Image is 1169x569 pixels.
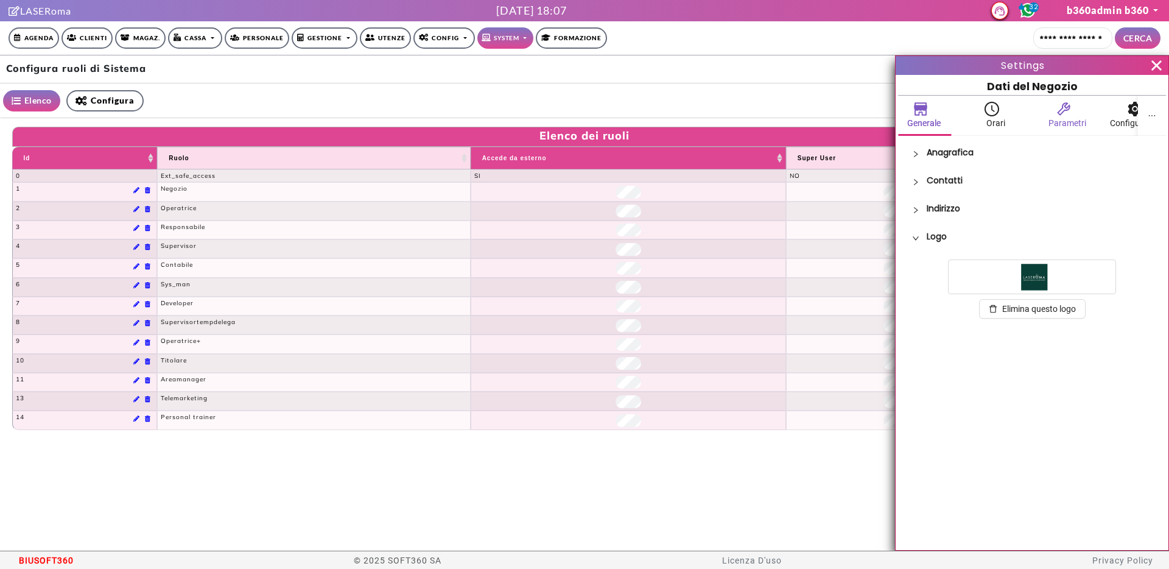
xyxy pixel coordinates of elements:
[157,334,470,353] td: Operatrice+
[142,241,153,252] a: Elimina
[157,147,470,169] th: Ruolo: activate to sort column ascending
[902,140,1162,168] div: Anagrafica
[131,412,142,423] a: Modifica
[16,185,20,193] span: 1
[912,150,919,158] span: right
[13,129,1157,143] h3: Elenco dei ruoli
[1128,102,1142,116] span: setting
[157,297,470,316] td: Developer
[142,336,153,347] a: Elimina
[912,178,919,186] span: right
[131,222,142,233] a: Modifica
[157,373,470,392] td: Areamanager
[157,202,470,221] td: Operatrice
[16,242,20,250] span: 4
[16,394,24,402] span: 13
[471,147,786,169] th: Accede da esterno: activate to sort column ascending
[1138,96,1166,136] button: ellipsis
[142,317,153,328] a: Elimina
[927,147,1152,158] p: Anagrafica
[902,196,1162,224] div: Indirizzo
[157,239,470,258] td: Supervisor
[16,375,24,383] span: 11
[66,90,144,111] a: Configura
[927,203,1152,214] p: Indirizzo
[786,147,1007,169] th: Super User: activate to sort column ascending
[131,241,142,252] a: Modifica
[722,556,782,565] a: Licenza D'uso
[1110,116,1168,130] span: Configurazione
[496,2,567,19] div: [DATE] 18:07
[131,375,142,386] a: Modifica
[16,356,24,364] span: 10
[1029,2,1039,12] span: 32
[12,147,158,169] th: Id: activate to sort column ascending
[1067,4,1160,16] a: b360admin b360
[1048,116,1086,130] span: Parametri
[16,337,20,345] span: 9
[536,27,607,49] a: Formazione
[3,90,60,112] li: Elenco
[225,27,289,49] a: Personale
[912,207,919,214] span: right
[6,63,146,74] h2: Configura ruoli di Sistema
[9,6,20,16] i: Clicca per andare alla pagina di firma
[1092,556,1153,565] a: Privacy Policy
[9,5,71,16] a: LASERoma
[979,299,1086,319] button: Elimina questo logo
[131,394,142,405] a: Modifica
[142,260,153,271] a: Elimina
[1148,111,1156,120] span: ellipsis
[1056,102,1071,116] span: tool
[115,27,166,49] a: Magaz.
[16,223,20,231] span: 3
[142,184,153,195] a: Elimina
[1115,27,1161,49] button: CERCA
[907,116,941,130] span: Generale
[16,318,20,326] span: 8
[1002,302,1076,316] span: Elimina questo logo
[157,411,470,429] td: Personal trainer
[913,102,928,116] span: shop
[157,392,470,411] td: Telemarketing
[989,305,997,313] span: delete
[16,261,20,269] span: 5
[987,77,1078,96] div: Dati del Negozio
[3,90,60,111] a: Elenco
[986,116,1005,130] span: Orari
[413,27,475,49] a: Config
[16,204,20,212] span: 2
[16,172,20,180] span: 0
[131,336,142,347] a: Modifica
[912,235,919,242] span: right
[1001,58,1045,72] span: Settings
[477,27,533,49] a: SYSTEM
[142,375,153,386] a: Elimina
[142,203,153,214] a: Elimina
[927,231,1152,242] p: Logo
[142,280,153,291] a: Elimina
[157,354,470,373] td: Titolare
[142,356,153,367] a: Elimina
[131,280,142,291] a: Modifica
[985,102,999,116] span: clock-circle
[131,260,142,271] a: Modifica
[157,169,470,182] td: Ext_safe_access
[61,27,113,49] a: Clienti
[471,169,786,182] td: SI
[360,27,411,49] a: Utenze
[786,169,1007,182] td: NO
[142,412,153,423] a: Elimina
[168,27,222,49] a: Cassa
[1033,27,1112,49] input: Cerca cliente...
[16,299,20,307] span: 7
[292,27,358,49] a: Gestione
[16,280,20,288] span: 6
[131,356,142,367] a: Modifica
[131,317,142,328] a: Modifica
[157,278,470,297] td: Sys_man
[131,184,142,195] a: Modifica
[157,221,470,239] td: Responsabile
[9,27,59,49] a: Agenda
[131,203,142,214] a: Modifica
